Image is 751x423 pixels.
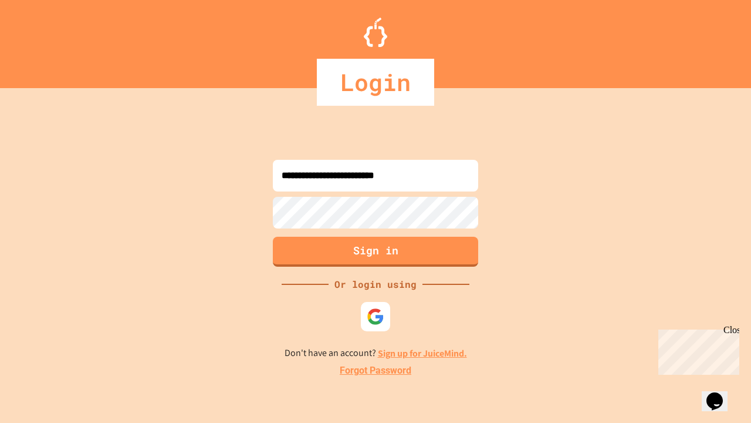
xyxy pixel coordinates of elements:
img: google-icon.svg [367,308,384,325]
button: Sign in [273,237,478,267]
a: Sign up for JuiceMind. [378,347,467,360]
img: Logo.svg [364,18,387,47]
div: Login [317,59,434,106]
iframe: chat widget [654,325,739,375]
p: Don't have an account? [285,346,467,361]
iframe: chat widget [702,376,739,411]
div: Or login using [329,277,422,291]
div: Chat with us now!Close [5,5,81,75]
a: Forgot Password [340,364,411,378]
